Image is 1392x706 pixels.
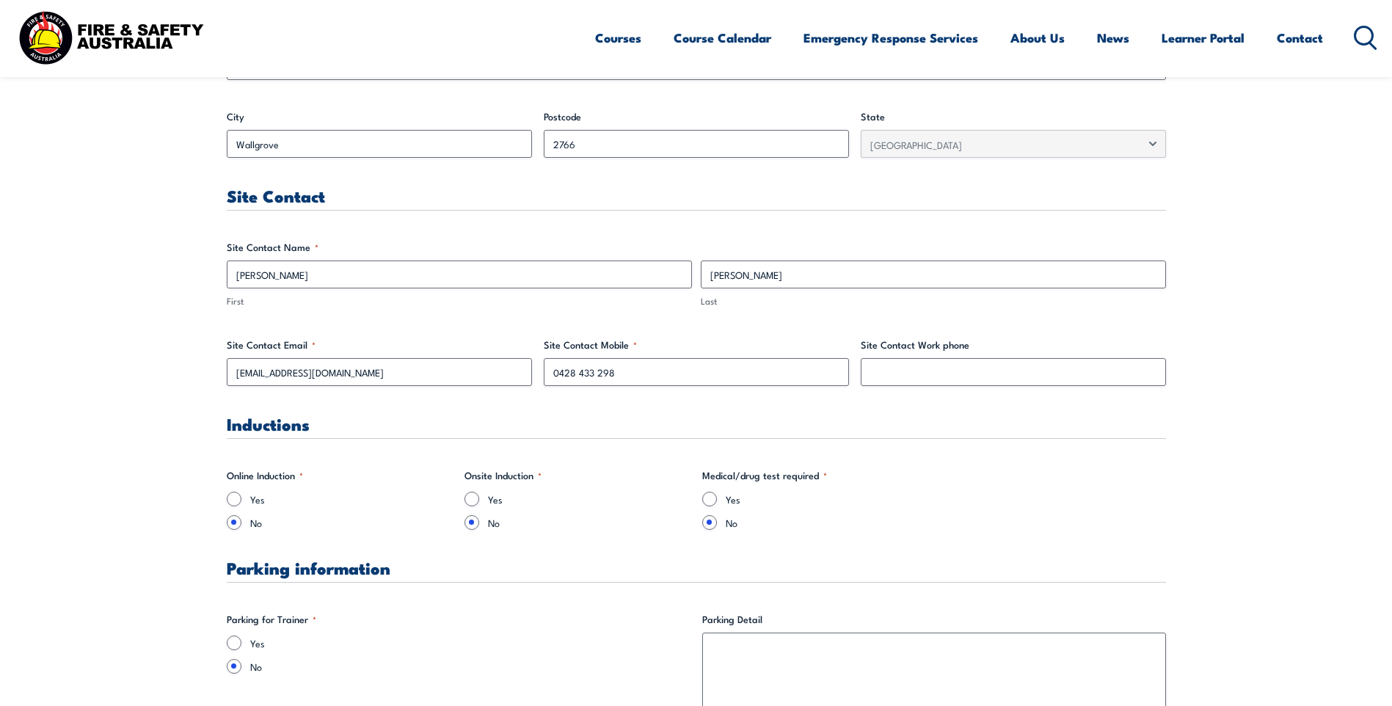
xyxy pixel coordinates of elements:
[227,240,318,255] legend: Site Contact Name
[726,515,928,530] label: No
[804,18,978,57] a: Emergency Response Services
[250,659,690,674] label: No
[227,294,692,308] label: First
[250,636,690,650] label: Yes
[227,338,532,352] label: Site Contact Email
[227,109,532,124] label: City
[488,492,690,506] label: Yes
[250,492,453,506] label: Yes
[1277,18,1323,57] a: Contact
[674,18,771,57] a: Course Calendar
[1162,18,1245,57] a: Learner Portal
[861,109,1166,124] label: State
[227,559,1166,576] h3: Parking information
[544,109,849,124] label: Postcode
[227,415,1166,432] h3: Inductions
[250,515,453,530] label: No
[227,612,316,627] legend: Parking for Trainer
[861,338,1166,352] label: Site Contact Work phone
[544,338,849,352] label: Site Contact Mobile
[726,492,928,506] label: Yes
[488,515,690,530] label: No
[701,294,1166,308] label: Last
[1010,18,1065,57] a: About Us
[1097,18,1129,57] a: News
[227,468,303,483] legend: Online Induction
[702,612,1166,627] label: Parking Detail
[595,18,641,57] a: Courses
[464,468,542,483] legend: Onsite Induction
[702,468,827,483] legend: Medical/drug test required
[227,187,1166,204] h3: Site Contact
